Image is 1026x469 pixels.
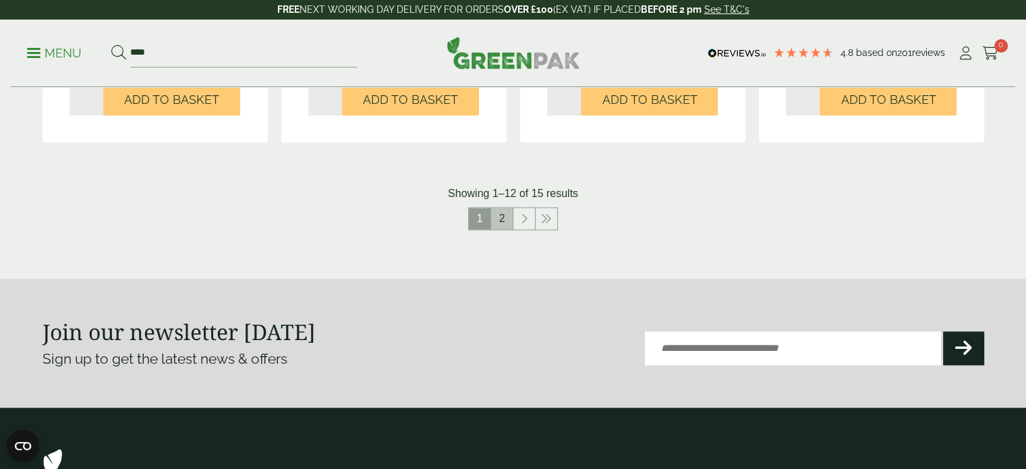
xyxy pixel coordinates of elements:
span: 4.8 [840,47,856,58]
i: My Account [957,47,974,60]
strong: OVER £100 [504,4,553,15]
strong: BEFORE 2 pm [641,4,702,15]
a: See T&C's [704,4,749,15]
button: Add to Basket [820,83,957,115]
button: Open CMP widget [7,430,39,462]
p: Menu [27,45,82,61]
span: Based on [856,47,897,58]
strong: FREE [277,4,300,15]
span: Add to Basket [602,92,697,107]
span: 201 [897,47,912,58]
span: Add to Basket [124,92,219,107]
span: Add to Basket [363,92,458,107]
div: 4.79 Stars [773,47,834,59]
a: 2 [491,208,513,229]
span: 0 [994,39,1008,53]
img: GreenPak Supplies [447,36,580,69]
a: Menu [27,45,82,59]
strong: Join our newsletter [DATE] [42,317,316,346]
span: 1 [469,208,490,229]
a: 0 [982,43,999,63]
button: Add to Basket [103,83,240,115]
img: REVIEWS.io [708,49,766,58]
span: reviews [912,47,945,58]
p: Showing 1–12 of 15 results [448,186,578,202]
button: Add to Basket [581,83,718,115]
p: Sign up to get the latest news & offers [42,348,466,370]
i: Cart [982,47,999,60]
span: Add to Basket [840,92,936,107]
button: Add to Basket [342,83,479,115]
